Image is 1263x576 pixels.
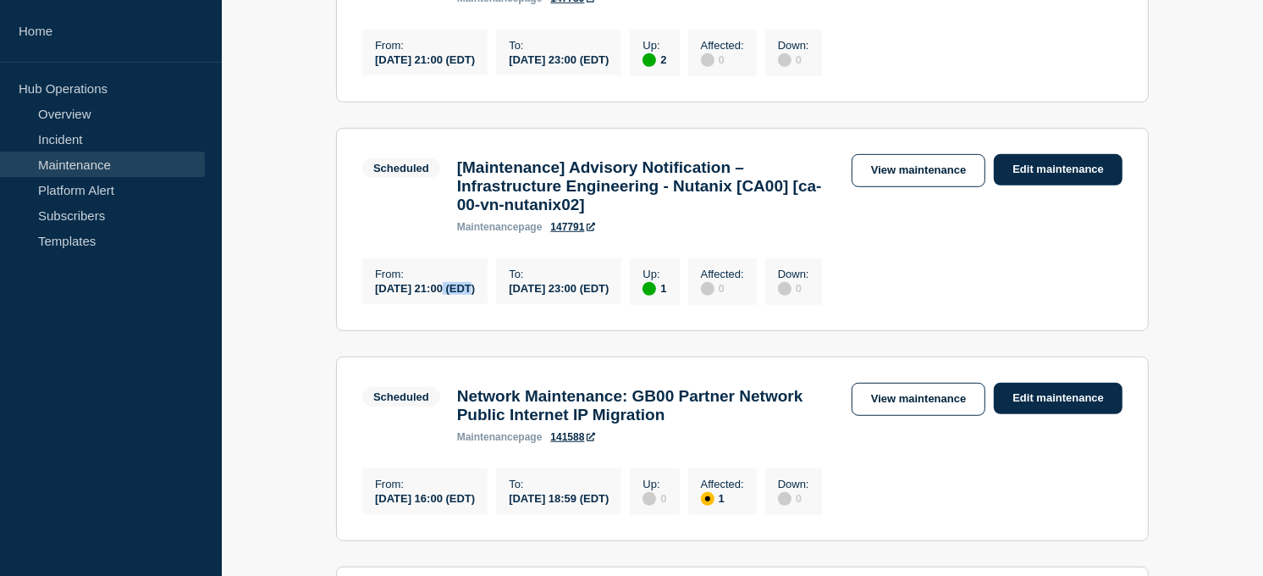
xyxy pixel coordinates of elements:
div: disabled [778,282,791,296]
div: 1 [643,280,666,296]
div: 0 [778,490,809,506]
p: Down : [778,39,809,52]
div: affected [701,492,714,506]
p: From : [375,268,475,280]
div: 2 [643,52,666,67]
div: 0 [701,280,744,296]
p: Up : [643,478,666,490]
p: page [457,431,543,443]
a: 147791 [550,221,594,233]
div: disabled [778,53,791,67]
a: Edit maintenance [994,383,1122,414]
p: To : [509,268,609,280]
div: up [643,53,656,67]
div: [DATE] 18:59 (EDT) [509,490,609,505]
a: 141588 [550,431,594,443]
h3: Network Maintenance: GB00 Partner Network Public Internet IP Migration [457,387,835,424]
a: View maintenance [852,154,985,187]
p: Up : [643,268,666,280]
div: 1 [701,490,744,506]
h3: [Maintenance] Advisory Notification – Infrastructure Engineering - Nutanix [CA00] [ca-00-vn-nutan... [457,158,835,214]
div: disabled [643,492,656,506]
div: [DATE] 23:00 (EDT) [509,52,609,66]
p: page [457,221,543,233]
div: disabled [701,282,714,296]
p: Affected : [701,39,744,52]
p: To : [509,478,609,490]
div: disabled [778,492,791,506]
span: maintenance [457,221,519,233]
p: Affected : [701,268,744,280]
p: From : [375,478,475,490]
div: 0 [778,52,809,67]
a: Edit maintenance [994,154,1122,186]
span: maintenance [457,431,519,443]
div: [DATE] 23:00 (EDT) [509,280,609,295]
p: Up : [643,39,666,52]
p: To : [509,39,609,52]
div: Scheduled [373,162,429,174]
p: Affected : [701,478,744,490]
a: View maintenance [852,383,985,416]
div: disabled [701,53,714,67]
div: 0 [778,280,809,296]
div: 0 [701,52,744,67]
p: From : [375,39,475,52]
div: [DATE] 16:00 (EDT) [375,490,475,505]
p: Down : [778,268,809,280]
div: 0 [643,490,666,506]
div: [DATE] 21:00 (EDT) [375,280,475,295]
div: Scheduled [373,390,429,403]
p: Down : [778,478,809,490]
div: [DATE] 21:00 (EDT) [375,52,475,66]
div: up [643,282,656,296]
